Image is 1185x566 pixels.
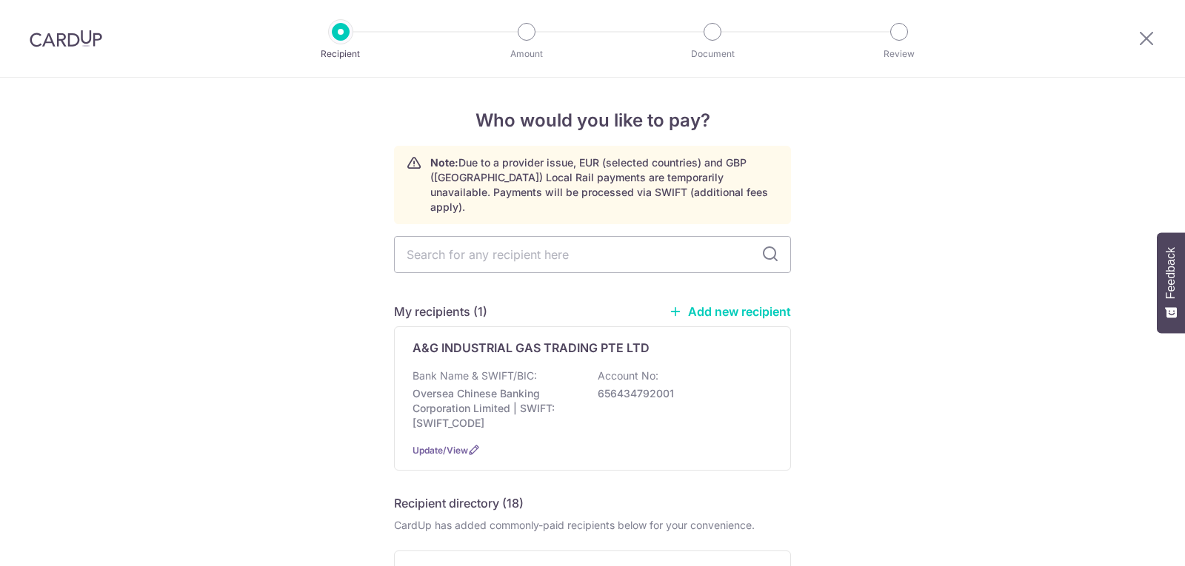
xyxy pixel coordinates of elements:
[1157,232,1185,333] button: Feedback - Show survey
[394,518,791,533] div: CardUp has added commonly-paid recipients below for your convenience.
[658,47,767,61] p: Document
[430,156,458,169] strong: Note:
[413,339,650,357] p: A&G INDUSTRIAL GAS TRADING PTE LTD
[394,236,791,273] input: Search for any recipient here
[394,303,487,320] h5: My recipients (1)
[413,368,537,383] p: Bank Name & SWIFT/BIC:
[472,47,581,61] p: Amount
[598,368,658,383] p: Account No:
[430,155,778,215] p: Due to a provider issue, EUR (selected countries) and GBP ([GEOGRAPHIC_DATA]) Local Rail payments...
[30,30,102,47] img: CardUp
[669,304,791,319] a: Add new recipient
[413,445,468,456] a: Update/View
[1090,522,1170,559] iframe: Opens a widget where you can find more information
[844,47,954,61] p: Review
[598,386,764,401] p: 656434792001
[1164,247,1178,299] span: Feedback
[394,494,524,512] h5: Recipient directory (18)
[413,386,578,431] p: Oversea Chinese Banking Corporation Limited | SWIFT: [SWIFT_CODE]
[286,47,395,61] p: Recipient
[394,107,791,134] h4: Who would you like to pay?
